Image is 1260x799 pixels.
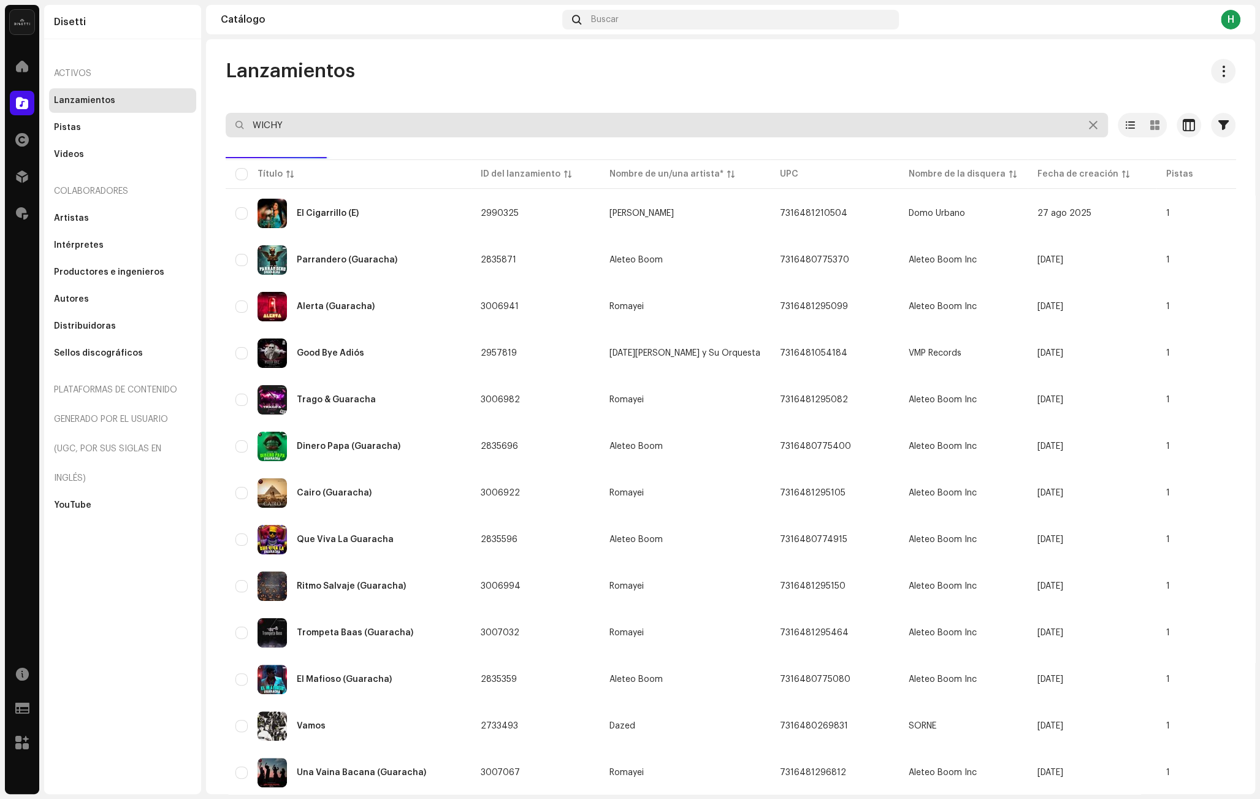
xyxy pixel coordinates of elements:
[1037,629,1063,637] span: 15 sept 2025
[481,768,520,777] span: 3007067
[780,675,850,684] span: 7316480775080
[49,142,196,167] re-m-nav-item: Videos
[1166,629,1170,637] span: 1
[609,768,760,777] span: Romayei
[481,629,519,637] span: 3007032
[1166,722,1170,730] span: 1
[609,396,644,404] div: Romayei
[297,582,406,591] div: Ritmo Salvaje (Guaracha)
[258,199,287,228] img: 00cd3707-2aca-4341-91b5-718c0338a4ba
[481,396,520,404] span: 3006982
[609,442,760,451] span: Aleteo Boom
[909,535,977,544] span: Aleteo Boom Inc
[10,10,34,34] img: 02a7c2d3-3c89-4098-b12f-2ff2945c95ee
[54,294,89,304] div: Autores
[297,535,394,544] div: Que Viva La Guaracha
[780,349,847,357] span: 7316481054184
[609,535,760,544] span: Aleteo Boom
[909,629,977,637] span: Aleteo Boom Inc
[1037,442,1063,451] span: 30 may 2025
[909,168,1006,180] div: Nombre de la disquera
[54,267,164,277] div: Productores e ingenieros
[780,629,849,637] span: 7316481295464
[780,768,846,777] span: 7316481296812
[297,629,413,637] div: Trompeta Baas (Guaracha)
[609,442,663,451] div: Aleteo Boom
[591,15,619,25] span: Buscar
[609,349,760,357] span: Noel Vargas y Su Orquesta
[609,675,760,684] span: Aleteo Boom
[258,618,287,648] img: bae4ce15-f998-460d-8823-76e733e58edc
[54,500,91,510] div: YouTube
[1166,675,1170,684] span: 1
[49,59,196,88] re-a-nav-header: Activos
[1221,10,1240,29] div: H
[1037,209,1091,218] span: 27 ago 2025
[780,256,849,264] span: 7316480775370
[1037,168,1118,180] div: Fecha de creación
[481,349,517,357] span: 2957819
[1037,256,1063,264] span: 30 may 2025
[481,256,516,264] span: 2835871
[49,375,196,493] re-a-nav-header: Plataformas de contenido generado por el usuario (UGC, por sus siglas en inglés)
[609,302,644,311] div: Romayei
[54,321,116,331] div: Distribuidoras
[1037,349,1063,357] span: 23 jul 2025
[1166,768,1170,777] span: 1
[297,349,364,357] div: Good Bye Adiós
[1166,256,1170,264] span: 1
[1037,302,1063,311] span: 15 sept 2025
[909,722,936,730] span: SORNE
[258,711,287,741] img: 0c5d79a6-b395-4414-a48b-2317ac2cc284
[609,349,760,357] div: [DATE][PERSON_NAME] y Su Orquesta
[226,59,355,83] span: Lanzamientos
[297,256,397,264] div: Parrandero (Guaracha)
[909,396,977,404] span: Aleteo Boom Inc
[609,168,724,180] div: Nombre de un/una artista*
[258,572,287,601] img: 1142c186-d86f-429c-ac07-2df9740bb27c
[49,493,196,518] re-m-nav-item: YouTube
[297,302,375,311] div: Alerta (Guaracha)
[609,535,663,544] div: Aleteo Boom
[609,722,635,730] div: Dazed
[780,489,846,497] span: 7316481295105
[1166,302,1170,311] span: 1
[909,675,977,684] span: Aleteo Boom Inc
[297,442,400,451] div: Dinero Papa (Guaracha)
[221,15,557,25] div: Catálogo
[909,768,977,777] span: Aleteo Boom Inc
[49,206,196,231] re-m-nav-item: Artistas
[609,256,663,264] div: Aleteo Boom
[609,209,674,218] div: [PERSON_NAME]
[609,489,760,497] span: Romayei
[609,722,760,730] span: Dazed
[909,582,977,591] span: Aleteo Boom Inc
[258,292,287,321] img: 35faa864-57eb-4adc-a46f-ce086f442ec8
[1037,535,1063,544] span: 30 may 2025
[258,525,287,554] img: 5d587515-cc04-4626-87e5-724347fd3de8
[909,209,965,218] span: Domo Urbano
[54,240,104,250] div: Intérpretes
[609,629,760,637] span: Romayei
[481,675,517,684] span: 2835359
[297,722,326,730] div: Vamos
[49,88,196,113] re-m-nav-item: Lanzamientos
[258,758,287,787] img: e566485c-a0d3-400a-9979-54a28a9ac7a5
[481,302,519,311] span: 3006941
[1166,209,1170,218] span: 1
[909,349,961,357] span: VMP Records
[1166,396,1170,404] span: 1
[49,177,196,206] div: Colaboradores
[258,168,283,180] div: Título
[54,123,81,132] div: Pistas
[258,338,287,368] img: 28b6189e-10dd-4c95-ab0e-154f9b4467a5
[258,478,287,508] img: 6677bc5d-f655-4257-be39-6cc755268c3d
[609,256,760,264] span: Aleteo Boom
[49,314,196,338] re-m-nav-item: Distribuidoras
[481,489,520,497] span: 3006922
[609,396,760,404] span: Romayei
[481,535,517,544] span: 2835596
[1037,675,1063,684] span: 30 may 2025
